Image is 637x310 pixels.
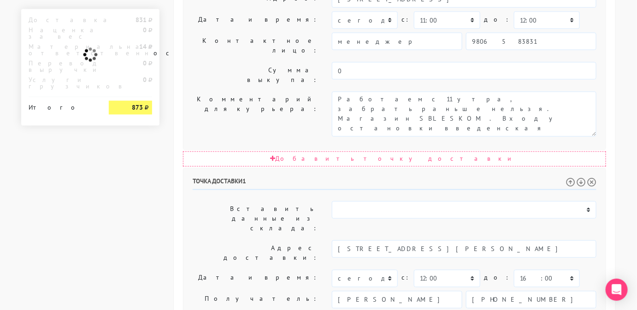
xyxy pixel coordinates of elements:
label: Комментарий для курьера: [186,92,325,137]
label: до: [484,12,510,28]
label: Контактное лицо: [186,33,325,58]
label: c: [401,12,410,28]
span: 1 [242,177,246,186]
input: Имя [332,291,462,309]
div: Перевод выручки [22,60,102,73]
div: Open Intercom Messenger [606,279,628,301]
h6: Точка доставки [193,178,596,190]
input: Имя [332,33,462,50]
div: Материальная ответственность [22,43,102,56]
label: до: [484,270,510,286]
div: Услуги грузчиков [22,76,102,89]
label: Дата и время: [186,12,325,29]
strong: 873 [132,104,143,112]
div: Наценка за вес [22,27,102,40]
input: Телефон [466,291,596,309]
div: Доставка [22,17,102,23]
div: Итого [29,101,95,111]
label: Получатель: [186,291,325,309]
input: Телефон [466,33,596,50]
strong: 831 [136,16,147,24]
label: Адрес доставки: [186,240,325,266]
label: Вставить данные из склада: [186,201,325,237]
div: Добавить точку доставки [183,152,606,167]
label: c: [401,270,410,286]
img: ajax-loader.gif [82,47,99,63]
label: Сумма выкупа: [186,62,325,88]
label: Дата и время: [186,270,325,287]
